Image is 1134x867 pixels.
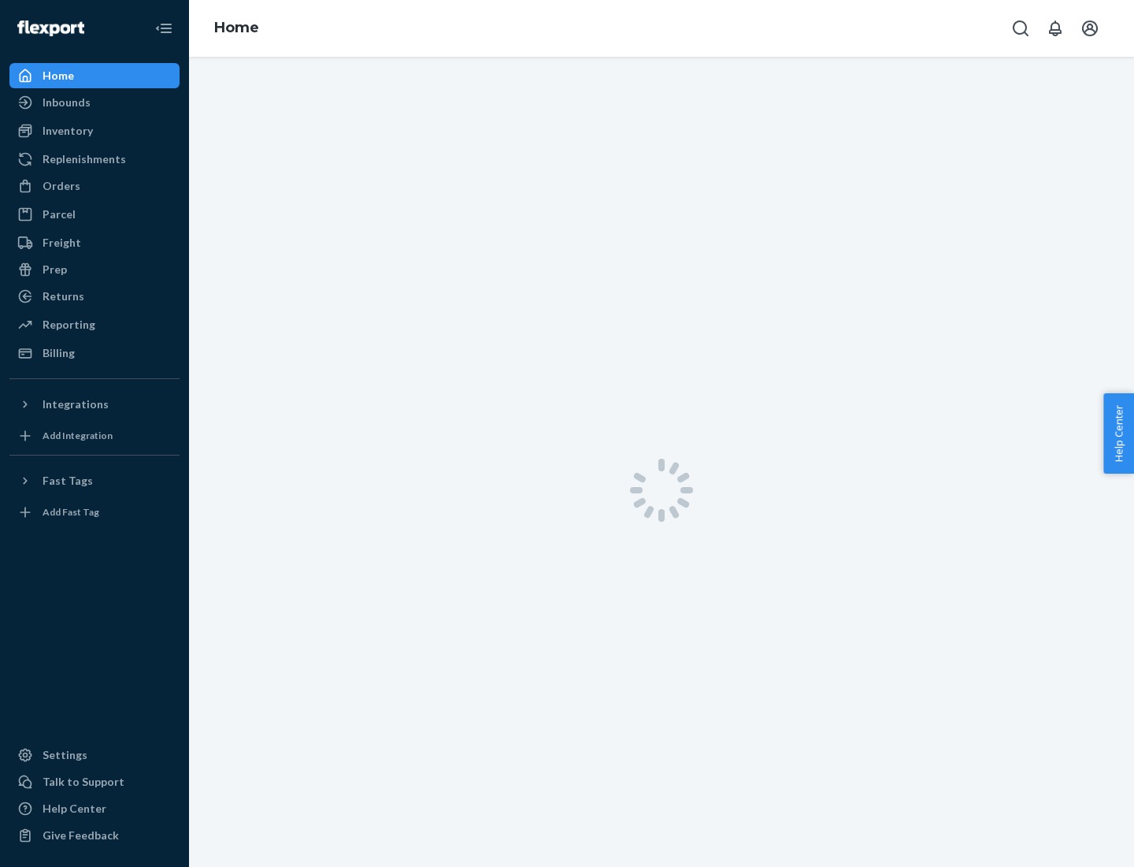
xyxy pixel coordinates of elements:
ol: breadcrumbs [202,6,272,51]
button: Talk to Support [9,769,180,794]
a: Prep [9,257,180,282]
div: Add Integration [43,429,113,442]
div: Returns [43,288,84,304]
a: Add Integration [9,423,180,448]
a: Returns [9,284,180,309]
div: Fast Tags [43,473,93,489]
a: Add Fast Tag [9,500,180,525]
div: Add Fast Tag [43,505,99,519]
a: Inventory [9,118,180,143]
a: Reporting [9,312,180,337]
a: Home [214,19,259,36]
a: Help Center [9,796,180,821]
div: Settings [43,747,87,763]
div: Home [43,68,74,84]
button: Help Center [1103,393,1134,474]
a: Parcel [9,202,180,227]
a: Inbounds [9,90,180,115]
div: Billing [43,345,75,361]
div: Replenishments [43,151,126,167]
div: Inventory [43,123,93,139]
img: Flexport logo [17,20,84,36]
a: Freight [9,230,180,255]
div: Freight [43,235,81,251]
a: Orders [9,173,180,199]
a: Billing [9,340,180,366]
div: Help Center [43,801,106,817]
button: Open account menu [1074,13,1106,44]
a: Settings [9,742,180,768]
button: Give Feedback [9,823,180,848]
div: Integrations [43,396,109,412]
div: Parcel [43,207,76,222]
div: Give Feedback [43,828,119,843]
div: Prep [43,262,67,277]
a: Home [9,63,180,88]
button: Close Navigation [148,13,180,44]
div: Inbounds [43,95,91,110]
a: Replenishments [9,147,180,172]
button: Integrations [9,392,180,417]
button: Fast Tags [9,468,180,493]
button: Open Search Box [1005,13,1036,44]
div: Talk to Support [43,774,124,790]
div: Orders [43,178,80,194]
button: Open notifications [1039,13,1071,44]
div: Reporting [43,317,95,333]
